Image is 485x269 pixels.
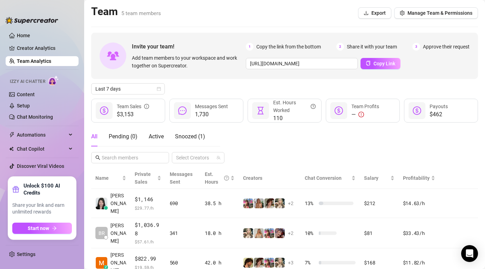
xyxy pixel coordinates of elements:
[121,10,161,17] span: 5 team members
[394,7,478,19] button: Manage Team & Permissions
[254,228,264,238] img: Fia
[358,112,364,117] span: exclamation-circle
[95,84,161,94] span: Last 7 days
[109,132,137,141] div: Pending ( 0 )
[195,110,228,119] span: 1,730
[17,251,35,257] a: Settings
[135,204,161,211] span: $ 29.77 /h
[275,198,285,208] img: Joly
[12,186,19,193] span: gift
[10,78,45,85] span: Izzy AI Chatter
[170,229,196,237] div: 341
[23,182,72,196] strong: Unlock $100 AI Credits
[170,199,196,207] div: 690
[205,259,235,267] div: 42.0 h
[135,195,161,204] span: $1,146
[91,132,97,141] div: All
[102,154,159,162] input: Search members
[305,229,316,237] span: 10 %
[17,103,30,109] a: Setup
[288,199,294,207] span: + 2
[28,225,49,231] span: Start now
[288,229,294,237] span: + 2
[91,168,130,189] th: Name
[99,229,105,237] span: BR
[364,199,394,207] div: $212
[364,11,369,15] span: download
[224,170,229,186] span: question-circle
[288,259,294,267] span: + 3
[407,10,472,16] span: Manage Team & Permissions
[412,43,420,51] span: 3
[243,228,253,238] img: Joly
[195,104,228,109] span: Messages Sent
[347,43,397,51] span: Share it with your team
[403,175,430,181] span: Profitability
[371,10,386,16] span: Export
[17,58,51,64] a: Team Analytics
[48,76,59,86] img: AI Chatter
[100,106,108,115] span: dollar-circle
[430,104,448,109] span: Payouts
[205,229,235,237] div: 18.0 h
[335,106,343,115] span: dollar-circle
[110,192,126,215] span: [PERSON_NAME]
[12,223,72,234] button: Start nowarrow-right
[358,7,391,19] button: Export
[95,155,100,160] span: search
[351,104,379,109] span: Team Profits
[170,259,196,267] div: 560
[17,114,53,120] a: Chat Monitoring
[135,221,161,237] span: $1,036.98
[366,61,371,66] span: copy
[256,106,265,115] span: hourglass
[264,258,274,268] img: Nicki
[275,258,285,268] img: Joly
[351,110,379,119] div: —
[9,132,15,138] span: thunderbolt
[305,175,342,181] span: Chat Conversion
[239,168,301,189] th: Creators
[17,143,67,155] span: Chat Copilot
[117,103,149,110] div: Team Sales
[132,54,243,70] span: Add team members to your workspace and work together on Supercreator.
[205,199,235,207] div: 38.5 h
[243,198,253,208] img: Nicki
[246,43,254,51] span: 1
[311,99,316,114] span: question-circle
[430,110,448,119] span: $462
[373,61,395,66] span: Copy Link
[264,198,274,208] img: Ruby
[361,58,400,69] button: Copy Link
[132,42,246,51] span: Invite your team!
[205,170,229,186] div: Est. Hours
[275,228,285,238] img: Gloom
[135,255,161,263] span: $822.99
[254,198,264,208] img: Pam🤍
[264,228,274,238] img: Nicki
[243,258,253,268] img: Asmrboyfriend
[254,258,264,268] img: Ruby
[461,245,478,262] div: Open Intercom Messenger
[157,87,161,91] span: calendar
[305,259,316,267] span: 7 %
[135,171,151,185] span: Private Sales
[364,259,394,267] div: $168
[336,43,344,51] span: 2
[6,17,58,24] img: logo-BBDzfeDw.svg
[364,175,378,181] span: Salary
[423,43,470,51] span: Approve their request
[178,106,187,115] span: message
[403,259,435,267] div: $11.82 /h
[17,42,73,54] a: Creator Analytics
[135,238,161,245] span: $ 57.61 /h
[305,199,316,207] span: 13 %
[52,226,57,231] span: arrow-right
[17,163,64,169] a: Discover Viral Videos
[256,43,321,51] span: Copy the link from the bottom
[144,103,149,110] span: info-circle
[170,171,193,185] span: Messages Sent
[400,11,405,15] span: setting
[117,110,149,119] span: $3,153
[91,5,161,18] h2: Team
